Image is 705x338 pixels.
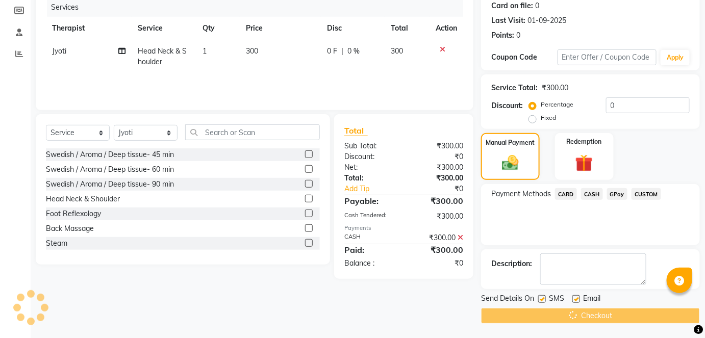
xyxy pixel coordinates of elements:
div: Service Total: [491,83,538,93]
div: Swedish / Aroma / Deep tissue- 45 min [46,149,174,160]
label: Redemption [567,137,602,146]
th: Price [240,17,321,40]
th: Qty [196,17,240,40]
div: Payments [344,224,463,232]
span: CARD [555,188,577,200]
div: Discount: [337,151,404,162]
span: Total [344,125,368,136]
span: Send Details On [481,293,534,306]
span: CASH [581,188,603,200]
span: Payment Methods [491,189,551,199]
div: ₹0 [404,258,471,269]
div: Payable: [337,195,404,207]
div: ₹300.00 [404,232,471,243]
div: ₹0 [415,184,471,194]
span: Jyoti [52,46,66,56]
div: Foot Reflexology [46,209,101,219]
span: 0 % [347,46,360,57]
span: GPay [607,188,628,200]
div: Head Neck & Shoulder [46,194,120,204]
div: 01-09-2025 [527,15,566,26]
div: Net: [337,162,404,173]
span: | [341,46,343,57]
div: Paid: [337,244,404,256]
th: Therapist [46,17,132,40]
input: Enter Offer / Coupon Code [558,49,657,65]
span: CUSTOM [632,188,661,200]
div: ₹300.00 [404,211,471,222]
div: Back Massage [46,223,94,234]
th: Service [132,17,197,40]
button: Apply [661,50,690,65]
div: Card on file: [491,1,533,11]
div: ₹300.00 [404,173,471,184]
div: CASH [337,232,404,243]
div: Steam [46,238,67,249]
label: Fixed [541,113,556,122]
img: _gift.svg [570,152,598,174]
div: ₹300.00 [404,141,471,151]
div: Swedish / Aroma / Deep tissue- 90 min [46,179,174,190]
span: SMS [549,293,564,306]
div: Points: [491,30,514,41]
div: Last Visit: [491,15,525,26]
img: _cash.svg [497,153,524,173]
label: Manual Payment [486,138,535,147]
span: 300 [246,46,258,56]
div: ₹300.00 [404,195,471,207]
div: ₹300.00 [404,162,471,173]
div: 0 [516,30,520,41]
div: Sub Total: [337,141,404,151]
div: ₹300.00 [542,83,568,93]
th: Action [430,17,463,40]
div: Total: [337,173,404,184]
a: Add Tip [337,184,415,194]
th: Total [385,17,430,40]
div: Cash Tendered: [337,211,404,222]
div: ₹0 [404,151,471,162]
div: 0 [535,1,539,11]
div: Swedish / Aroma / Deep tissue- 60 min [46,164,174,175]
span: Email [583,293,600,306]
div: Coupon Code [491,52,558,63]
input: Search or Scan [185,124,320,140]
span: 1 [203,46,207,56]
div: Description: [491,258,532,269]
th: Disc [321,17,385,40]
div: Balance : [337,258,404,269]
span: Head Neck & Shoulder [138,46,187,66]
span: 0 F [327,46,337,57]
div: Discount: [491,100,523,111]
div: ₹300.00 [404,244,471,256]
label: Percentage [541,100,573,109]
span: 300 [391,46,403,56]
